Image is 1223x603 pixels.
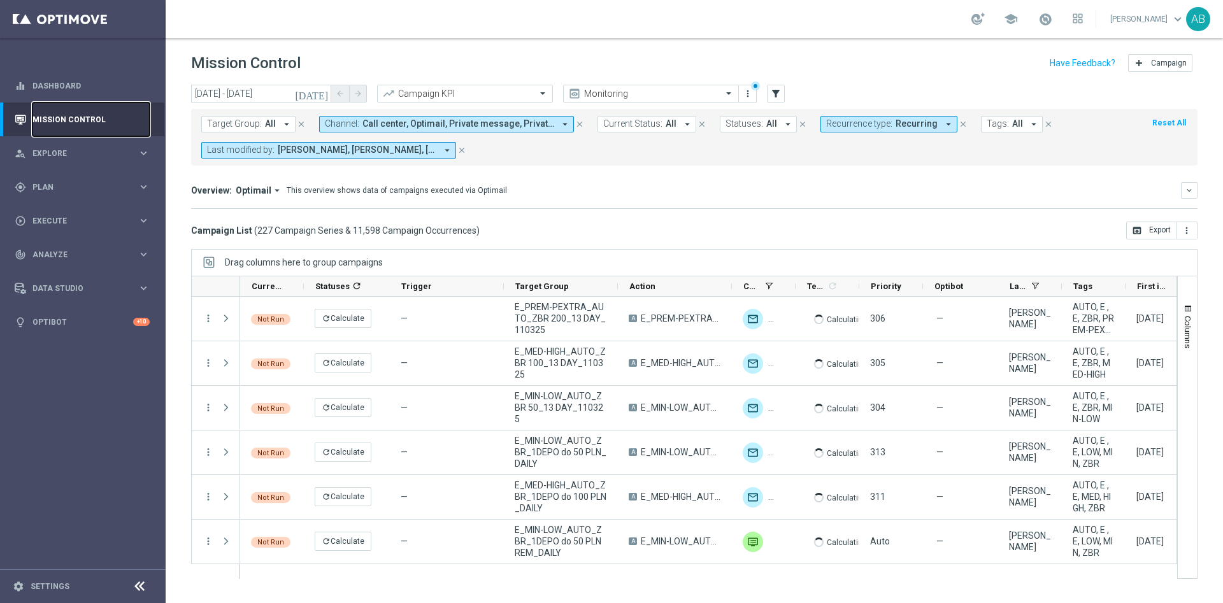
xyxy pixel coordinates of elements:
[191,85,331,103] input: Select date range
[768,398,789,418] img: Private message
[629,537,637,545] span: A
[203,357,214,369] i: more_vert
[641,491,721,502] span: E_MED-HIGH_AUTO_ZBR_1DEPO do 100 PLN_DAILY
[232,185,287,196] button: Optimail arrow_drop_down
[257,315,284,323] span: Not Run
[32,183,138,191] span: Plan
[1073,281,1092,291] span: Tags
[257,360,284,368] span: Not Run
[1004,12,1018,26] span: school
[515,301,607,336] span: E_PREM-PEXTRA_AUTO_ZBR 200_13 DAY_110325
[741,86,754,101] button: more_vert
[768,443,789,463] div: Private message
[1050,59,1115,67] input: Have Feedback?
[15,316,26,328] i: lightbulb
[315,487,371,506] button: refreshCalculate
[629,493,637,500] span: A
[820,116,957,132] button: Recurrence type: Recurring arrow_drop_down
[641,402,721,413] span: E_MIN-LOW_AUTO_ZBR 50_13 DAY_110325
[1171,12,1185,26] span: keyboard_arrow_down
[798,120,807,129] i: close
[257,538,284,546] span: Not Run
[201,116,296,132] button: Target Group: All arrow_drop_down
[768,353,789,374] img: Private message
[15,69,150,103] div: Dashboard
[782,118,794,130] i: arrow_drop_down
[257,225,476,236] span: 227 Campaign Series & 11,598 Campaign Occurrences
[870,402,885,413] span: 304
[203,313,214,324] button: more_vert
[1136,313,1164,324] div: 01 May 2025, Thursday
[1009,530,1051,553] div: Andzelika Binek
[743,532,763,552] div: Private message
[401,358,408,368] span: —
[807,281,826,291] span: Templates
[15,305,150,339] div: Optibot
[957,117,969,131] button: close
[236,185,271,196] span: Optimail
[251,446,290,458] colored-tag: Not Run
[870,536,890,546] span: Auto
[382,87,395,100] i: trending_up
[138,248,150,260] i: keyboard_arrow_right
[14,148,150,159] div: person_search Explore keyboard_arrow_right
[936,357,943,369] span: —
[191,225,480,236] h3: Campaign List
[15,148,26,159] i: person_search
[252,281,282,291] span: Current Status
[441,145,453,156] i: arrow_drop_down
[629,281,655,291] span: Action
[568,87,581,100] i: preview
[225,257,383,267] span: Drag columns here to group campaigns
[322,314,331,323] i: refresh
[133,318,150,326] div: +10
[1137,281,1168,291] span: First in Range
[641,536,721,547] span: E_MIN-LOW_AUTO_ZBR_1DEPO do 50 PLN REM_DAILY
[322,358,331,367] i: refresh
[666,118,676,129] span: All
[315,353,371,372] button: refreshCalculate
[1136,536,1164,547] div: 01 May 2025, Thursday
[14,182,150,192] div: gps_fixed Plan keyboard_arrow_right
[1186,7,1210,31] div: AB
[225,257,383,267] div: Row Groups
[278,145,436,155] span: Andzelika Binek Krystian Potoczny Tomasz Kowalczyk
[1136,446,1164,458] div: 01 May 2025, Thursday
[15,249,26,260] i: track_changes
[401,447,408,457] span: —
[322,492,331,501] i: refresh
[515,524,607,558] span: E_MIN-LOW_AUTO_ZBR_1DEPO do 50 PLN REM_DAILY
[1136,402,1164,413] div: 01 May 2025, Thursday
[770,88,782,99] i: filter_alt
[476,225,480,236] span: )
[203,446,214,458] i: more_vert
[1073,524,1115,558] span: AUTO, E , E, LOW, MIN, ZBR
[515,281,569,291] span: Target Group
[981,116,1043,132] button: Tags: All arrow_drop_down
[287,185,507,196] div: This overview shows data of campaigns executed via Optimail
[315,309,371,328] button: refreshCalculate
[14,317,150,327] button: lightbulb Optibot +10
[203,536,214,547] button: more_vert
[743,309,763,329] img: Optimail
[1177,222,1198,239] button: more_vert
[1010,281,1026,291] span: Last Modified By
[362,118,554,129] span: Call center, Optimail, Private message, Private message RT, SMS, SMS RT, XtremePush
[191,185,232,196] h3: Overview:
[720,116,797,132] button: Statuses: All arrow_drop_down
[1009,396,1051,419] div: Tomasz Kowalczyk
[401,281,432,291] span: Trigger
[959,120,968,129] i: close
[1136,357,1164,369] div: 01 May 2025, Thursday
[15,215,138,227] div: Execute
[768,487,789,507] img: Private message
[751,82,760,90] div: There are unsaved changes
[1009,441,1051,464] div: Andzelika Binek
[1128,54,1192,72] button: add Campaign
[192,297,240,341] div: Press SPACE to select this row.
[641,357,721,369] span: E_MED-HIGH_AUTO_ZBR 100_13 DAY_110325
